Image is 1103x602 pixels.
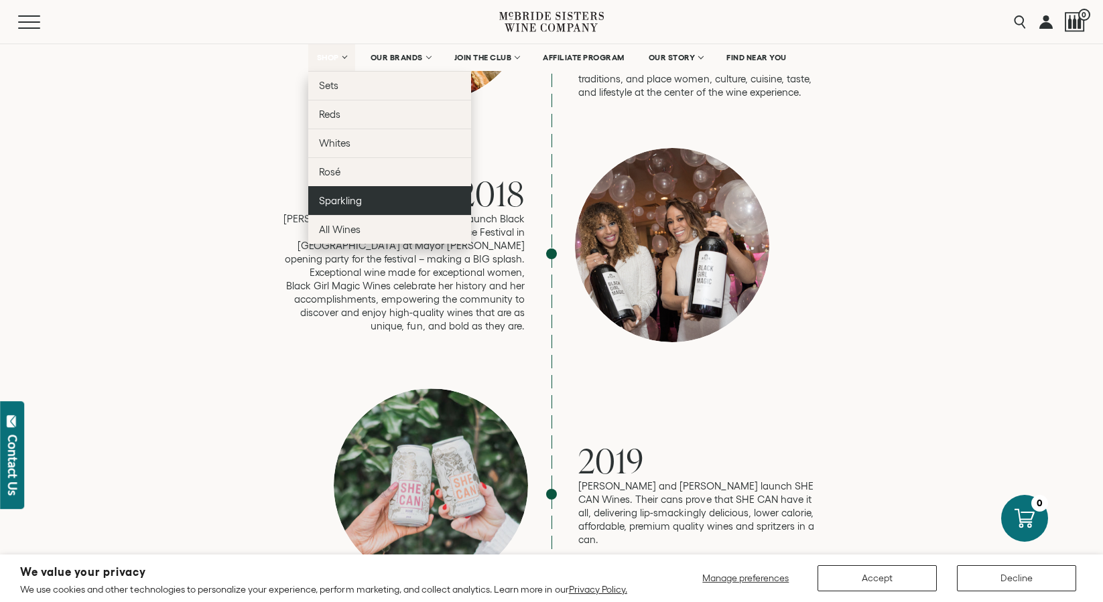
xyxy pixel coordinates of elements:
a: SHOP [308,44,355,71]
button: Decline [957,565,1076,591]
span: All Wines [319,224,361,235]
a: Rosé [308,157,471,186]
a: Sets [308,71,471,100]
span: Sets [319,80,338,91]
p: We use cookies and other technologies to personalize your experience, perform marketing, and coll... [20,583,627,595]
span: 0 [1078,9,1090,21]
p: [PERSON_NAME] and [PERSON_NAME] launch Black Girl Magic Wines at Essence Festival in [GEOGRAPHIC_... [283,212,525,333]
a: Privacy Policy. [569,584,627,595]
button: Mobile Menu Trigger [18,15,66,29]
span: FIND NEAR YOU [726,53,787,62]
span: Whites [319,137,350,149]
h2: We value your privacy [20,567,627,578]
span: Reds [319,108,340,120]
span: SHOP [317,53,340,62]
button: Accept [818,565,937,591]
span: Sparkling [319,195,362,206]
span: OUR STORY [649,53,696,62]
a: Sparkling [308,186,471,215]
a: Whites [308,129,471,157]
a: FIND NEAR YOU [718,44,795,71]
a: OUR BRANDS [362,44,439,71]
span: Rosé [319,166,340,177]
div: 0 [1031,495,1048,512]
span: Manage preferences [702,573,789,583]
span: 2019 [578,437,644,483]
span: JOIN THE CLUB [454,53,512,62]
div: Contact Us [6,435,19,496]
a: AFFILIATE PROGRAM [534,44,633,71]
a: OUR STORY [640,44,712,71]
span: 2018 [458,170,525,216]
p: [PERSON_NAME] and [PERSON_NAME] launch SHE CAN Wines. Their cans prove that SHE CAN have it all, ... [578,479,820,546]
span: AFFILIATE PROGRAM [543,53,625,62]
a: All Wines [308,215,471,244]
a: JOIN THE CLUB [446,44,528,71]
button: Manage preferences [694,565,797,591]
span: OUR BRANDS [371,53,423,62]
a: Reds [308,100,471,129]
